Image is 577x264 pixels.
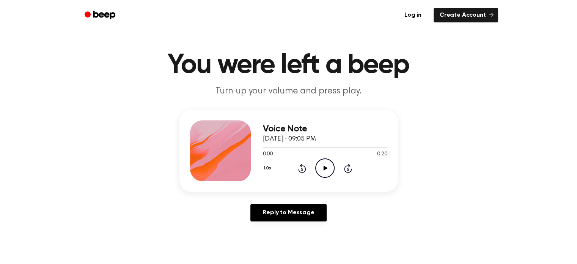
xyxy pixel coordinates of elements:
a: Reply to Message [250,204,326,221]
span: 0:20 [377,150,387,158]
span: 0:00 [263,150,273,158]
span: [DATE] · 09:05 PM [263,136,316,142]
a: Log in [397,6,429,24]
a: Beep [79,8,122,23]
p: Turn up your volume and press play. [143,85,434,98]
button: 1.0x [263,162,274,175]
h1: You were left a beep [94,52,483,79]
h3: Voice Note [263,124,387,134]
a: Create Account [434,8,498,22]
